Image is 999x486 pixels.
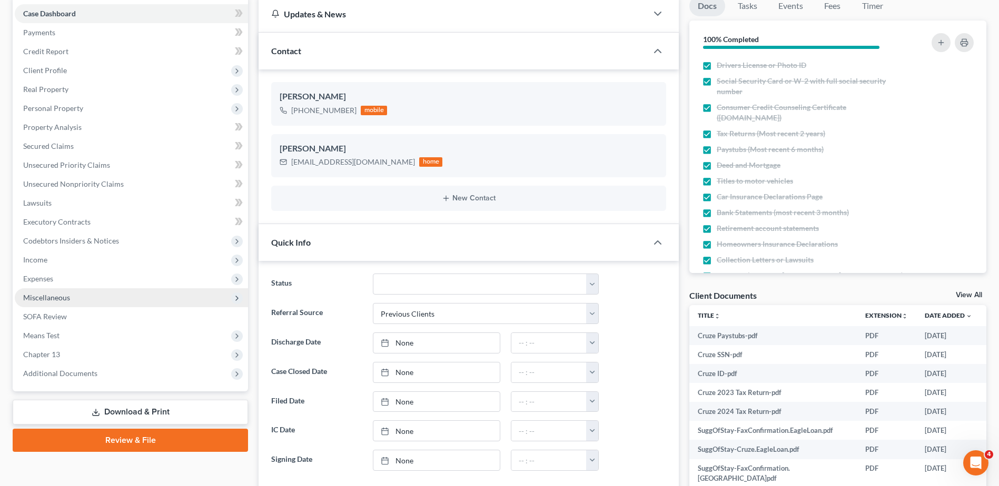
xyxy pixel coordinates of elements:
span: Expenses [23,274,53,283]
td: PDF [857,326,916,345]
span: Consumer Credit Counseling Certificate ([DOMAIN_NAME]) [717,102,903,123]
span: SOFA Review [23,312,67,321]
span: Bank Statements (most recent 3 months) [717,207,849,218]
td: [DATE] [916,326,981,345]
a: Payments [15,23,248,42]
span: Client Profile [23,66,67,75]
span: Codebtors Insiders & Notices [23,236,119,245]
a: Review & File [13,429,248,452]
div: [PERSON_NAME] [280,90,658,103]
i: unfold_more [902,313,908,319]
input: -- : -- [511,450,587,470]
a: None [373,362,500,382]
div: Client Documents [689,290,757,301]
span: Credit Report [23,47,68,56]
span: 4 [985,450,993,459]
td: [DATE] [916,402,981,421]
td: [DATE] [916,440,981,459]
a: Unsecured Priority Claims [15,156,248,175]
label: Signing Date [266,450,367,471]
div: Updates & News [271,8,635,19]
span: Tax Returns (Most recent 2 years) [717,128,825,139]
td: PDF [857,345,916,364]
a: None [373,450,500,470]
span: Chapter 13 [23,350,60,359]
td: [DATE] [916,421,981,440]
td: [DATE] [916,383,981,402]
span: Drivers License or Photo ID [717,60,806,70]
td: [DATE] [916,364,981,383]
label: Filed Date [266,391,367,412]
td: Cruze 2024 Tax Return-pdf [689,402,857,421]
span: Payments [23,28,55,37]
label: IC Date [266,420,367,441]
div: [PERSON_NAME] [280,143,658,155]
a: Credit Report [15,42,248,61]
button: New Contact [280,194,658,202]
td: SuggOfStay-FaxConfirmation.EagleLoan.pdf [689,421,857,440]
input: -- : -- [511,421,587,441]
div: [EMAIL_ADDRESS][DOMAIN_NAME] [291,157,415,167]
span: Additional Documents [23,369,97,378]
a: Unsecured Nonpriority Claims [15,175,248,194]
span: Unsecured Priority Claims [23,160,110,169]
a: Lawsuits [15,194,248,212]
span: Real Property [23,85,68,94]
div: mobile [361,106,387,115]
a: Date Added expand_more [925,311,972,319]
span: Deed and Mortgage [717,160,780,170]
span: Collection Letters or Lawsuits [717,255,814,265]
span: Income [23,255,47,264]
span: Case Dashboard [23,9,76,18]
strong: 100% Completed [703,35,759,44]
td: PDF [857,364,916,383]
span: Property Analysis [23,123,82,131]
label: Case Closed Date [266,362,367,383]
span: Payment (will bring [PERSON_NAME]'s Check to signing) [717,270,903,281]
td: Cruze Paystubs-pdf [689,326,857,345]
a: None [373,421,500,441]
span: Quick Info [271,237,311,247]
a: None [373,333,500,353]
div: home [419,157,442,167]
span: Executory Contracts [23,217,91,226]
i: unfold_more [714,313,720,319]
span: Contact [271,46,301,56]
td: Cruze SSN-pdf [689,345,857,364]
span: Paystubs (Most recent 6 months) [717,144,824,155]
input: -- : -- [511,392,587,412]
td: Cruze ID-pdf [689,364,857,383]
iframe: Intercom live chat [963,450,988,475]
td: PDF [857,440,916,459]
input: -- : -- [511,362,587,382]
a: SOFA Review [15,307,248,326]
span: Car Insurance Declarations Page [717,191,823,202]
span: Secured Claims [23,141,74,150]
a: Download & Print [13,400,248,424]
label: Status [266,274,367,295]
a: Executory Contracts [15,212,248,231]
span: Titles to motor vehicles [717,176,793,186]
span: Retirement account statements [717,223,819,234]
a: Property Analysis [15,118,248,137]
td: Cruze 2023 Tax Return-pdf [689,383,857,402]
input: -- : -- [511,333,587,353]
i: expand_more [966,313,972,319]
a: Extensionunfold_more [865,311,908,319]
span: Homeowners Insurance Declarations [717,239,838,249]
a: Case Dashboard [15,4,248,23]
span: Means Test [23,331,60,340]
span: Personal Property [23,104,83,113]
td: PDF [857,383,916,402]
span: Social Security Card or W-2 with full social security number [717,76,903,97]
span: Unsecured Nonpriority Claims [23,179,124,188]
a: View All [956,291,982,299]
span: Lawsuits [23,198,52,207]
a: None [373,392,500,412]
label: Referral Source [266,303,367,324]
td: PDF [857,402,916,421]
div: [PHONE_NUMBER] [291,105,357,116]
td: SuggOfStay-Cruze.EagleLoan.pdf [689,440,857,459]
a: Secured Claims [15,137,248,156]
td: PDF [857,421,916,440]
